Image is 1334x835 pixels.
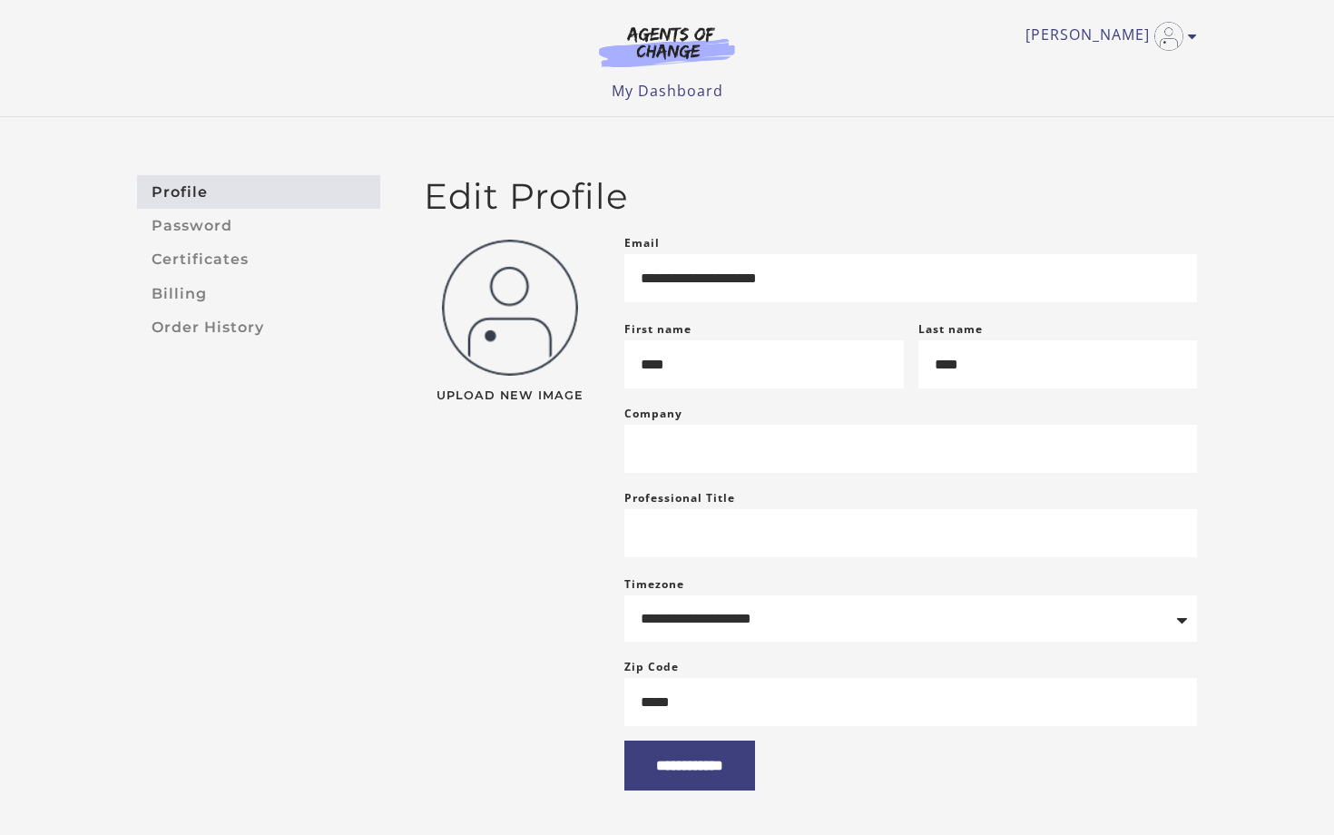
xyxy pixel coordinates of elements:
label: First name [624,321,692,337]
label: Professional Title [624,487,735,509]
label: Email [624,232,660,254]
a: My Dashboard [612,81,723,101]
a: Toggle menu [1025,22,1188,51]
a: Profile [137,175,380,209]
label: Last name [918,321,983,337]
label: Company [624,403,682,425]
a: Order History [137,310,380,344]
label: Zip Code [624,656,679,678]
h2: Edit Profile [424,175,1197,218]
a: Password [137,209,380,242]
a: Billing [137,277,380,310]
a: Certificates [137,243,380,277]
label: Timezone [624,576,684,592]
span: Upload New Image [424,390,595,402]
img: Agents of Change Logo [580,25,754,67]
